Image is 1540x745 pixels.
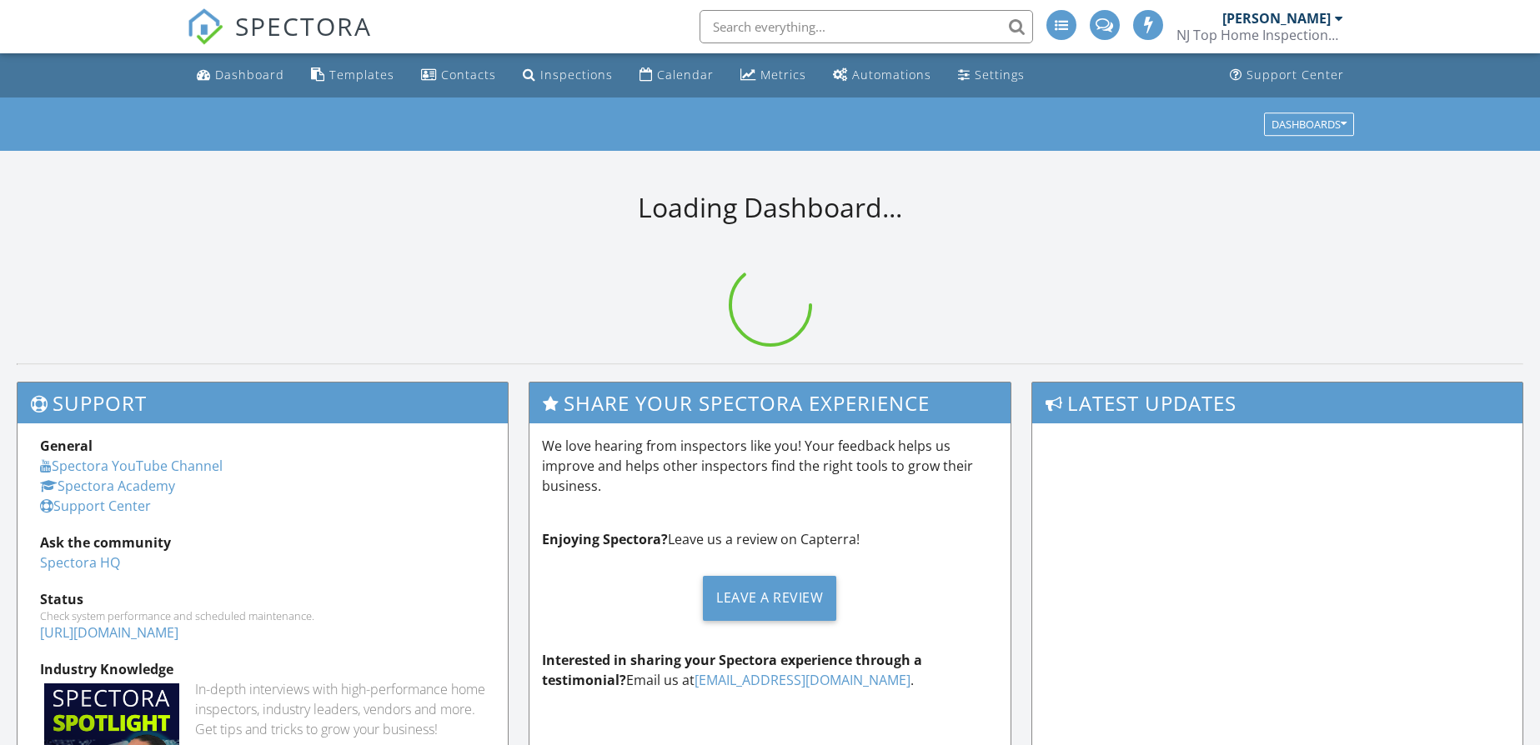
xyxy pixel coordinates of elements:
a: Support Center [1223,60,1351,91]
a: Spectora YouTube Channel [40,457,223,475]
a: Contacts [414,60,503,91]
img: The Best Home Inspection Software - Spectora [187,8,223,45]
a: Inspections [516,60,620,91]
a: Automations (Advanced) [826,60,938,91]
a: Spectora HQ [40,553,120,572]
div: Automations [852,67,931,82]
a: Templates [304,60,401,91]
p: Leave us a review on Capterra! [542,529,997,549]
div: Dashboards [1272,118,1347,130]
div: Leave a Review [703,576,836,621]
a: Spectora Academy [40,477,175,495]
strong: General [40,437,93,455]
span: SPECTORA [235,8,372,43]
h3: Support [18,382,508,423]
a: SPECTORA [187,22,372,57]
div: Ask the community [40,532,485,552]
p: Email us at . [542,650,997,690]
a: Dashboard [190,60,291,91]
button: Dashboards [1264,112,1354,136]
a: Support Center [40,497,151,515]
div: Check system performance and scheduled maintenance. [40,609,485,622]
div: Templates [329,67,394,82]
div: Calendar [657,67,714,82]
div: Contacts [441,67,496,82]
div: Dashboard [215,67,284,82]
div: Inspections [540,67,613,82]
h3: Share Your Spectora Experience [529,382,1010,423]
div: Support Center [1247,67,1344,82]
a: Calendar [633,60,720,91]
strong: Enjoying Spectora? [542,530,668,548]
div: NJ Top Home Inspections LLC [1176,27,1343,43]
a: Metrics [734,60,813,91]
input: Search everything... [700,10,1033,43]
a: [URL][DOMAIN_NAME] [40,623,178,642]
h3: Latest Updates [1032,382,1522,423]
p: We love hearing from inspectors like you! Your feedback helps us improve and helps other inspecto... [542,436,997,496]
div: Metrics [760,67,806,82]
div: Settings [975,67,1025,82]
div: [PERSON_NAME] [1222,10,1331,27]
a: Leave a Review [542,562,997,633]
strong: Interested in sharing your Spectora experience through a testimonial? [542,651,922,689]
a: Settings [951,60,1031,91]
a: [EMAIL_ADDRESS][DOMAIN_NAME] [695,671,910,689]
div: Industry Knowledge [40,659,485,679]
div: Status [40,589,485,609]
div: In-depth interviews with high-performance home inspectors, industry leaders, vendors and more. Ge... [195,679,485,739]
